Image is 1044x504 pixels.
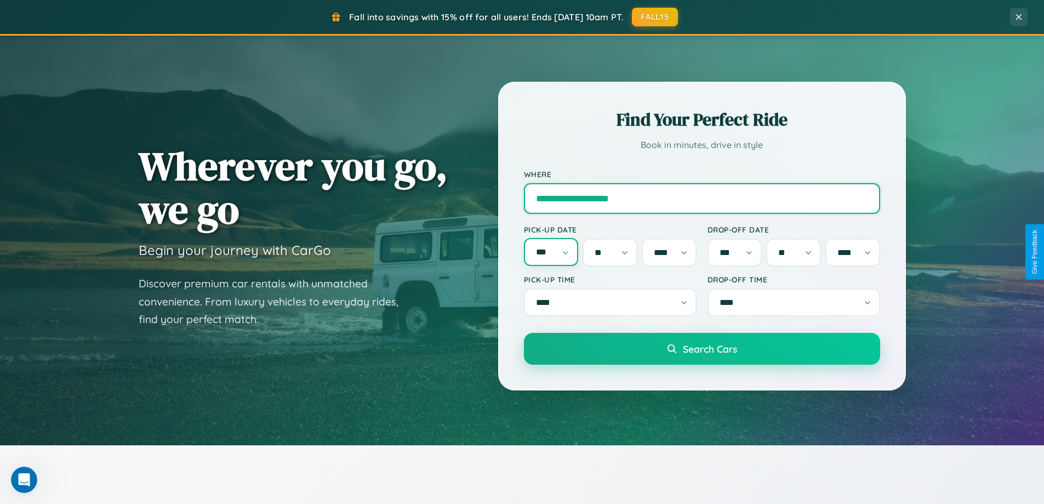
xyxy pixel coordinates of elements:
[11,467,37,493] iframe: Intercom live chat
[349,12,624,22] span: Fall into savings with 15% off for all users! Ends [DATE] 10am PT.
[524,137,880,153] p: Book in minutes, drive in style
[139,144,448,231] h1: Wherever you go, we go
[524,169,880,179] label: Where
[708,225,880,234] label: Drop-off Date
[1031,230,1039,274] div: Give Feedback
[524,107,880,132] h2: Find Your Perfect Ride
[683,343,737,355] span: Search Cars
[632,8,678,26] button: FALL15
[524,333,880,365] button: Search Cars
[524,225,697,234] label: Pick-up Date
[708,275,880,284] label: Drop-off Time
[139,242,331,258] h3: Begin your journey with CarGo
[524,275,697,284] label: Pick-up Time
[139,275,413,329] p: Discover premium car rentals with unmatched convenience. From luxury vehicles to everyday rides, ...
